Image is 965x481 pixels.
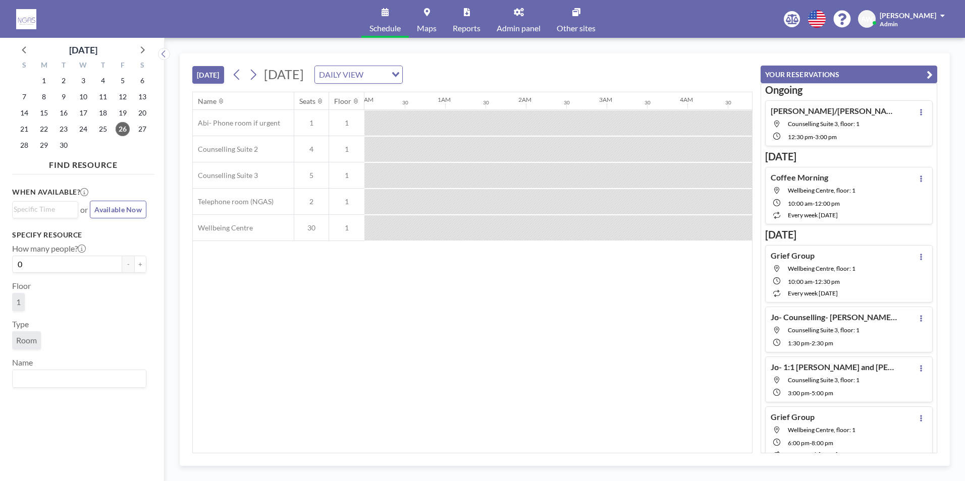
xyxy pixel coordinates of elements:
span: 12:30 PM [788,133,813,141]
span: every week [DATE] [788,289,838,297]
span: 1 [329,197,364,206]
div: T [54,59,74,73]
span: Tuesday, September 30, 2025 [57,138,71,152]
h4: [PERSON_NAME]/[PERSON_NAME]- 2 f2f [771,106,897,116]
span: Counselling Suite 3, floor: 1 [788,376,860,384]
span: Reports [453,24,480,32]
div: 2AM [518,96,531,103]
span: Monday, September 22, 2025 [37,122,51,136]
span: Available Now [94,205,142,214]
label: How many people? [12,244,86,254]
span: or [80,205,88,215]
span: AW [861,15,873,24]
span: Tuesday, September 2, 2025 [57,74,71,88]
span: - [813,278,815,285]
span: - [813,133,815,141]
span: Telephone room (NGAS) [193,197,274,206]
span: Friday, September 19, 2025 [116,106,130,120]
span: 1 [329,223,364,232]
span: Wellbeing Centre, floor: 1 [788,187,855,194]
span: every week [DATE] [788,451,838,458]
span: Wellbeing Centre [193,223,253,232]
div: 3AM [599,96,612,103]
span: Friday, September 26, 2025 [116,122,130,136]
button: + [134,256,146,273]
span: - [810,339,812,347]
img: organization-logo [16,9,36,29]
span: - [810,389,812,397]
span: Schedule [369,24,401,32]
h3: Specify resource [12,230,146,239]
span: Thursday, September 4, 2025 [96,74,110,88]
span: 4 [294,145,329,154]
span: Monday, September 15, 2025 [37,106,51,120]
label: Floor [12,281,31,291]
span: Wednesday, September 3, 2025 [76,74,90,88]
span: Wednesday, September 17, 2025 [76,106,90,120]
span: Sunday, September 28, 2025 [17,138,31,152]
span: 1 [329,118,364,128]
span: DAILY VIEW [317,68,365,81]
span: Thursday, September 11, 2025 [96,90,110,104]
div: 4AM [680,96,693,103]
span: Monday, September 8, 2025 [37,90,51,104]
div: F [113,59,132,73]
button: [DATE] [192,66,224,84]
span: Admin [880,20,898,28]
h3: [DATE] [765,228,933,241]
span: Sunday, September 14, 2025 [17,106,31,120]
span: Saturday, September 6, 2025 [135,74,149,88]
span: - [810,439,812,447]
div: Floor [334,97,351,106]
span: 3:00 PM [815,133,837,141]
span: Friday, September 5, 2025 [116,74,130,88]
span: Maps [417,24,437,32]
span: Monday, September 1, 2025 [37,74,51,88]
span: 1 [294,118,329,128]
div: Search for option [13,370,146,387]
span: 1 [329,171,364,180]
span: Room [16,335,37,345]
div: 1AM [438,96,451,103]
span: Tuesday, September 16, 2025 [57,106,71,120]
div: 12AM [357,96,373,103]
button: - [122,256,134,273]
h4: Grief Group [771,412,815,422]
div: [DATE] [69,43,97,57]
div: 30 [402,99,408,106]
span: 2 [294,197,329,206]
span: Sunday, September 21, 2025 [17,122,31,136]
span: 10:00 AM [788,278,813,285]
span: 12:00 PM [815,200,840,207]
span: Tuesday, September 9, 2025 [57,90,71,104]
input: Search for option [14,204,72,215]
div: T [93,59,113,73]
span: Counselling Suite 2 [193,145,258,154]
span: Saturday, September 27, 2025 [135,122,149,136]
span: 12:30 PM [815,278,840,285]
span: Wellbeing Centre, floor: 1 [788,426,855,434]
span: 30 [294,223,329,232]
span: 5:00 PM [812,389,833,397]
div: 30 [564,99,570,106]
span: every week [DATE] [788,211,838,219]
div: 30 [483,99,489,106]
input: Search for option [14,372,140,385]
button: YOUR RESERVATIONS [761,66,937,83]
span: 1 [16,297,21,307]
div: M [34,59,54,73]
span: Wednesday, September 10, 2025 [76,90,90,104]
span: Monday, September 29, 2025 [37,138,51,152]
h3: Ongoing [765,84,933,96]
span: 3:00 PM [788,389,810,397]
div: S [132,59,152,73]
span: Tuesday, September 23, 2025 [57,122,71,136]
label: Type [12,319,29,329]
span: Abi- Phone room if urgent [193,118,280,128]
span: Friday, September 12, 2025 [116,90,130,104]
span: [DATE] [264,67,304,82]
span: 6:00 PM [788,439,810,447]
button: Available Now [90,201,146,218]
span: Admin panel [497,24,541,32]
div: Name [198,97,217,106]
